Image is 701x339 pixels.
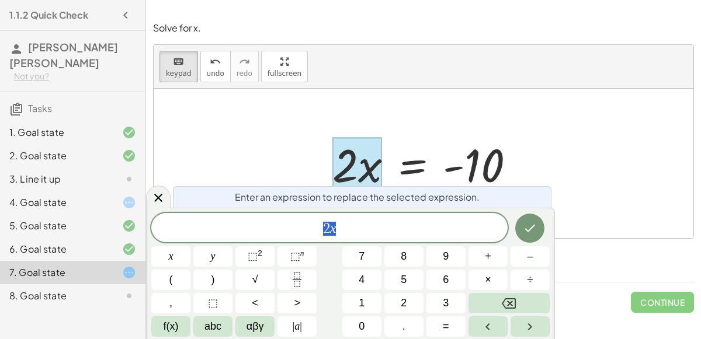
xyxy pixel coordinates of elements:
[9,172,103,186] div: 3. Line it up
[511,246,550,267] button: Minus
[443,319,449,334] span: =
[235,293,275,313] button: Less than
[247,319,264,334] span: αβγ
[9,40,118,69] span: [PERSON_NAME] [PERSON_NAME]
[469,316,508,337] button: Left arrow
[151,316,190,337] button: Functions
[193,246,232,267] button: y
[359,319,365,334] span: 0
[323,222,330,236] span: 2
[469,293,550,313] button: Backspace
[9,8,88,22] h4: 1.1.2 Quick Check
[169,249,173,264] span: x
[528,272,533,288] span: ÷
[122,125,136,139] i: Task finished and correct.
[294,295,300,311] span: >
[9,289,103,303] div: 8. Goal state
[426,270,466,290] button: 6
[151,293,190,313] button: ,
[527,249,533,264] span: –
[426,293,466,313] button: 3
[211,249,216,264] span: y
[248,250,258,262] span: ⬚
[384,293,424,313] button: 2
[204,319,221,334] span: abc
[293,319,302,334] span: a
[261,51,308,82] button: fullscreen
[208,295,218,311] span: ⬚
[193,270,232,290] button: )
[252,295,258,311] span: <
[300,249,304,257] sup: n
[426,316,466,337] button: Equals
[9,149,103,163] div: 2. Goal state
[426,246,466,267] button: 9
[342,293,381,313] button: 1
[235,316,275,337] button: Greek alphabet
[401,249,407,264] span: 8
[169,295,172,311] span: ,
[9,195,103,209] div: 4. Goal state
[277,316,317,337] button: Absolute value
[511,316,550,337] button: Right arrow
[443,249,449,264] span: 9
[200,51,231,82] button: undoundo
[122,172,136,186] i: Task not started.
[469,246,508,267] button: Plus
[166,69,192,78] span: keypad
[151,270,190,290] button: (
[359,249,365,264] span: 7
[151,246,190,267] button: x
[9,265,103,279] div: 7. Goal state
[235,270,275,290] button: Square root
[169,272,173,288] span: (
[122,219,136,233] i: Task finished and correct.
[207,69,224,78] span: undo
[122,195,136,209] i: Task started.
[359,272,365,288] span: 4
[210,55,221,69] i: undo
[173,55,184,69] i: keyboard
[293,320,295,332] span: |
[342,270,381,290] button: 4
[290,250,300,262] span: ⬚
[9,219,103,233] div: 5. Goal state
[9,242,103,256] div: 6. Goal state
[277,246,317,267] button: Superscript
[359,295,365,311] span: 1
[153,22,694,35] p: Solve for x.
[401,272,407,288] span: 5
[211,272,215,288] span: )
[28,102,52,114] span: Tasks
[237,69,252,78] span: redo
[122,289,136,303] i: Task not started.
[511,270,550,290] button: Divide
[235,246,275,267] button: Squared
[193,293,232,313] button: Placeholder
[159,51,198,82] button: keyboardkeypad
[342,246,381,267] button: 7
[443,295,449,311] span: 3
[9,125,103,139] div: 1. Goal state
[277,270,317,290] button: Fraction
[239,55,250,69] i: redo
[193,316,232,337] button: Alphabet
[485,249,491,264] span: +
[277,293,317,313] button: Greater than
[14,71,136,82] div: Not you?
[469,270,508,290] button: Times
[122,265,136,279] i: Task started.
[402,319,405,334] span: .
[268,69,301,78] span: fullscreen
[485,272,491,288] span: ×
[384,246,424,267] button: 8
[515,214,544,243] button: Done
[122,242,136,256] i: Task finished and correct.
[401,295,407,311] span: 2
[443,272,449,288] span: 6
[384,316,424,337] button: .
[384,270,424,290] button: 5
[342,316,381,337] button: 0
[330,221,336,236] var: x
[252,272,258,288] span: √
